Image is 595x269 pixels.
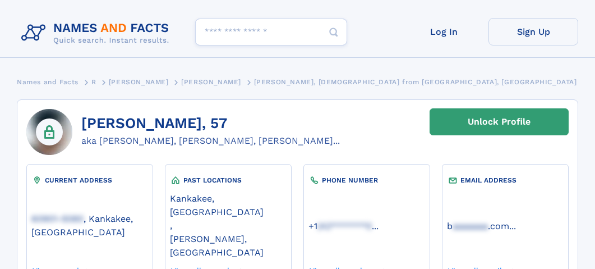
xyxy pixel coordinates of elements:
[17,75,79,89] a: Names and Facts
[447,175,564,186] div: EMAIL ADDRESS
[399,18,488,45] a: Log In
[81,134,340,148] div: aka [PERSON_NAME], [PERSON_NAME], [PERSON_NAME]...
[31,212,148,238] a: 60901-5080, Kankakee, [GEOGRAPHIC_DATA]
[320,19,347,46] button: Search Button
[254,78,577,86] span: [PERSON_NAME], [DEMOGRAPHIC_DATA] from [GEOGRAPHIC_DATA], [GEOGRAPHIC_DATA]
[91,75,96,89] a: R
[81,115,340,132] h1: [PERSON_NAME], 57
[109,78,169,86] span: [PERSON_NAME]
[31,175,148,186] div: CURRENT ADDRESS
[31,213,84,224] span: 60901-5080
[447,220,509,231] a: baaaaaaa.com
[488,18,578,45] a: Sign Up
[181,78,241,86] span: [PERSON_NAME]
[430,108,569,135] a: Unlock Profile
[109,75,169,89] a: [PERSON_NAME]
[468,109,531,135] div: Unlock Profile
[91,78,96,86] span: R
[308,175,425,186] div: PHONE NUMBER
[170,232,287,258] a: [PERSON_NAME], [GEOGRAPHIC_DATA]
[195,19,347,45] input: search input
[453,221,488,231] span: aaaaaaa
[170,192,287,217] a: Kankakee, [GEOGRAPHIC_DATA]
[170,175,287,186] div: PAST LOCATIONS
[170,186,287,263] div: ,
[17,18,178,48] img: Logo Names and Facts
[181,75,241,89] a: [PERSON_NAME]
